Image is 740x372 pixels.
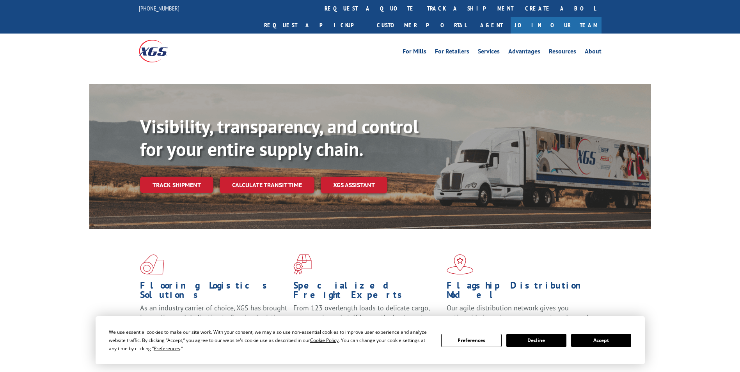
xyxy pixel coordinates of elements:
a: For Mills [403,48,426,57]
a: Calculate transit time [220,177,314,193]
div: Cookie Consent Prompt [96,316,645,364]
span: Cookie Policy [310,337,339,344]
a: Request a pickup [258,17,371,34]
h1: Flooring Logistics Solutions [140,281,287,303]
img: xgs-icon-flagship-distribution-model-red [447,254,474,275]
button: Decline [506,334,566,347]
a: Services [478,48,500,57]
img: xgs-icon-focused-on-flooring-red [293,254,312,275]
p: From 123 overlength loads to delicate cargo, our experienced staff knows the best way to move you... [293,303,441,338]
a: For Retailers [435,48,469,57]
b: Visibility, transparency, and control for your entire supply chain. [140,114,419,161]
a: Advantages [508,48,540,57]
span: Preferences [154,345,180,352]
a: Track shipment [140,177,213,193]
h1: Specialized Freight Experts [293,281,441,303]
a: XGS ASSISTANT [321,177,387,193]
div: We use essential cookies to make our site work. With your consent, we may also use non-essential ... [109,328,432,353]
a: [PHONE_NUMBER] [139,4,179,12]
a: Customer Portal [371,17,472,34]
span: Our agile distribution network gives you nationwide inventory management on demand. [447,303,590,322]
button: Preferences [441,334,501,347]
a: About [585,48,602,57]
a: Agent [472,17,511,34]
button: Accept [571,334,631,347]
a: Resources [549,48,576,57]
h1: Flagship Distribution Model [447,281,594,303]
a: Join Our Team [511,17,602,34]
img: xgs-icon-total-supply-chain-intelligence-red [140,254,164,275]
span: As an industry carrier of choice, XGS has brought innovation and dedication to flooring logistics... [140,303,287,331]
